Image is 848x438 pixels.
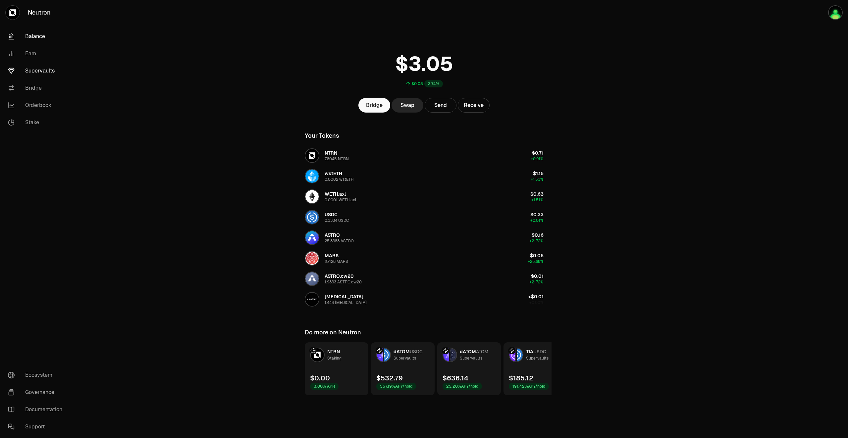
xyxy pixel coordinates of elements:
img: MARS Logo [305,252,319,265]
button: ASTRO LogoASTRO25.3383 ASTRO$0.16+21.72% [301,228,548,248]
span: [MEDICAL_DATA] [325,294,363,300]
a: dATOM LogoATOM LogodATOMATOMSupervaults$636.1425.20%APY/hold [437,342,501,395]
span: USDC [533,349,546,355]
div: 7.8045 NTRN [325,156,349,162]
span: $0.71 [532,150,544,156]
button: MARS LogoMARS2.7128 MARS$0.05+25.68% [301,248,548,268]
button: USDC LogoUSDC0.3334 USDC$0.33+0.01% [301,207,548,227]
div: Staking [327,355,342,362]
img: USDC Logo [517,348,523,362]
div: 0.0001 WETH.axl [325,197,356,203]
div: Supervaults [526,355,549,362]
div: $185.12 [509,373,533,383]
span: $0.01 [531,273,544,279]
a: dATOM LogoUSDC LogodATOMUSDCSupervaults$532.79557.19%APY/hold [371,342,435,395]
div: 0.3334 USDC [325,218,349,223]
span: $0.63 [530,191,544,197]
a: Supervaults [3,62,72,79]
img: wstETH Logo [305,170,319,183]
div: Supervaults [394,355,416,362]
div: 25.3383 ASTRO [325,238,354,244]
img: dATOM Logo [377,348,383,362]
div: 1.444 [MEDICAL_DATA] [325,300,367,305]
a: Stake [3,114,72,131]
div: Your Tokens [305,131,339,140]
img: AUTISM Logo [305,293,319,306]
span: +0.01% [530,218,544,223]
span: $0.05 [530,253,544,259]
a: Earn [3,45,72,62]
img: NTRN Logo [305,149,319,162]
div: 2.74% [424,80,443,87]
span: ASTRO [325,232,340,238]
div: 191.42% APY/hold [509,383,549,390]
div: $0.08 [411,81,423,86]
span: $0.33 [530,212,544,218]
div: 557.19% APY/hold [376,383,416,390]
a: TIA LogoUSDC LogoTIAUSDCSupervaults$185.12191.42%APY/hold [503,342,567,395]
div: Supervaults [460,355,482,362]
a: Documentation [3,401,72,418]
span: +1.51% [531,197,544,203]
div: 0.0002 wstETH [325,177,354,182]
div: 2.7128 MARS [325,259,348,264]
img: ATOM Logo [450,348,456,362]
a: Orderbook [3,97,72,114]
a: Bridge [358,98,390,113]
button: NTRN LogoNTRN7.8045 NTRN$0.71+0.91% [301,146,548,166]
a: Swap [392,98,423,113]
button: Receive [458,98,490,113]
span: $1.15 [533,170,544,176]
img: dATOM Logo [443,348,449,362]
div: $0.00 [310,373,330,383]
img: USDC Logo [305,211,319,224]
div: 3.00% APR [310,383,339,390]
span: +21.72% [529,279,544,285]
div: $532.79 [376,373,403,383]
span: NTRN [325,150,337,156]
div: 1.9333 ASTRO.cw20 [325,279,362,285]
span: TIA [526,349,533,355]
a: Bridge [3,79,72,97]
a: Balance [3,28,72,45]
button: Send [425,98,456,113]
img: TIA Logo [509,348,515,362]
a: NTRN LogoNTRNStaking$0.003.00% APR [305,342,368,395]
span: +0.00% [529,300,544,305]
span: USDC [325,212,338,218]
span: ATOM [476,349,488,355]
button: ASTRO.cw20 LogoASTRO.cw201.9333 ASTRO.cw20$0.01+21.72% [301,269,548,289]
span: +1.53% [531,177,544,182]
span: NTRN [327,349,340,355]
a: Ecosystem [3,366,72,384]
img: ASTRO Logo [305,231,319,244]
span: WETH.axl [325,191,346,197]
span: <$0.01 [528,294,544,300]
span: +25.68% [528,259,544,264]
span: USDC [410,349,423,355]
img: portefeuilleterra [828,5,843,20]
span: +21.72% [529,238,544,244]
div: 25.20% APY/hold [443,383,482,390]
span: MARS [325,253,339,259]
a: Support [3,418,72,435]
span: $0.16 [532,232,544,238]
span: +0.91% [531,156,544,162]
button: AUTISM Logo[MEDICAL_DATA]1.444 [MEDICAL_DATA]<$0.01+0.00% [301,289,548,309]
button: WETH.axl LogoWETH.axl0.0001 WETH.axl$0.63+1.51% [301,187,548,207]
button: wstETH LogowstETH0.0002 wstETH$1.15+1.53% [301,166,548,186]
img: WETH.axl Logo [305,190,319,203]
a: Governance [3,384,72,401]
img: NTRN Logo [311,348,324,362]
span: dATOM [460,349,476,355]
img: ASTRO.cw20 Logo [305,272,319,285]
div: $636.14 [443,373,468,383]
span: ASTRO.cw20 [325,273,354,279]
div: Do more on Neutron [305,328,361,337]
span: wstETH [325,170,342,176]
span: dATOM [394,349,410,355]
img: USDC Logo [384,348,390,362]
